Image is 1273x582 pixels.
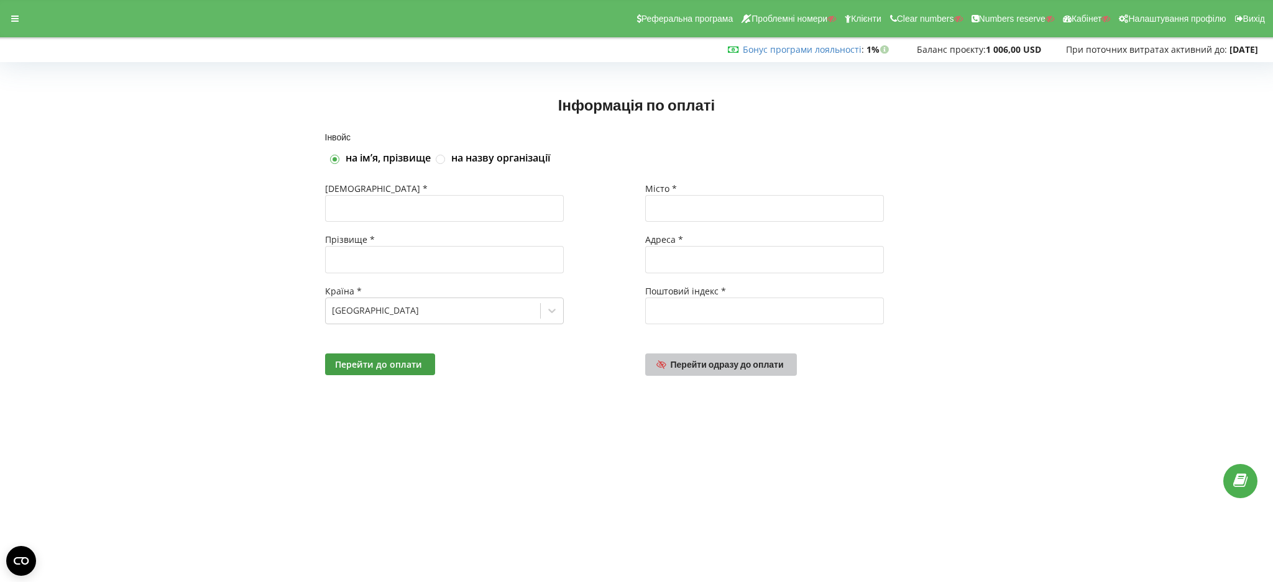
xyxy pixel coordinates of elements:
span: Адреса * [645,234,683,245]
span: Інвойс [325,132,351,142]
a: Перейти одразу до оплати [645,353,797,376]
span: Поштовий індекс * [645,285,726,297]
span: [DEMOGRAPHIC_DATA] * [325,183,428,194]
label: на назву організації [451,152,550,165]
span: Реферальна програма [641,14,733,24]
strong: [DATE] [1229,43,1258,55]
span: Прізвище * [325,234,375,245]
button: Open CMP widget [6,546,36,576]
span: Місто * [645,183,677,194]
strong: 1% [866,43,892,55]
a: Бонус програми лояльності [743,43,862,55]
span: Вихід [1243,14,1265,24]
label: на імʼя, прізвище [346,152,431,165]
span: Перейти одразу до оплати [671,359,784,370]
span: Перейти до оплати [335,358,422,370]
span: Кабінет [1072,14,1102,24]
span: При поточних витратах активний до: [1066,43,1227,55]
span: : [743,43,864,55]
span: Налаштування профілю [1128,14,1226,24]
span: Clear numbers [897,14,954,24]
span: Клієнти [851,14,881,24]
span: Баланс проєкту: [917,43,986,55]
span: Інформація по оплаті [558,96,715,114]
strong: 1 006,00 USD [986,43,1041,55]
span: Країна * [325,285,362,297]
span: Numbers reserve [979,14,1046,24]
span: Проблемні номери [751,14,827,24]
button: Перейти до оплати [325,353,435,375]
